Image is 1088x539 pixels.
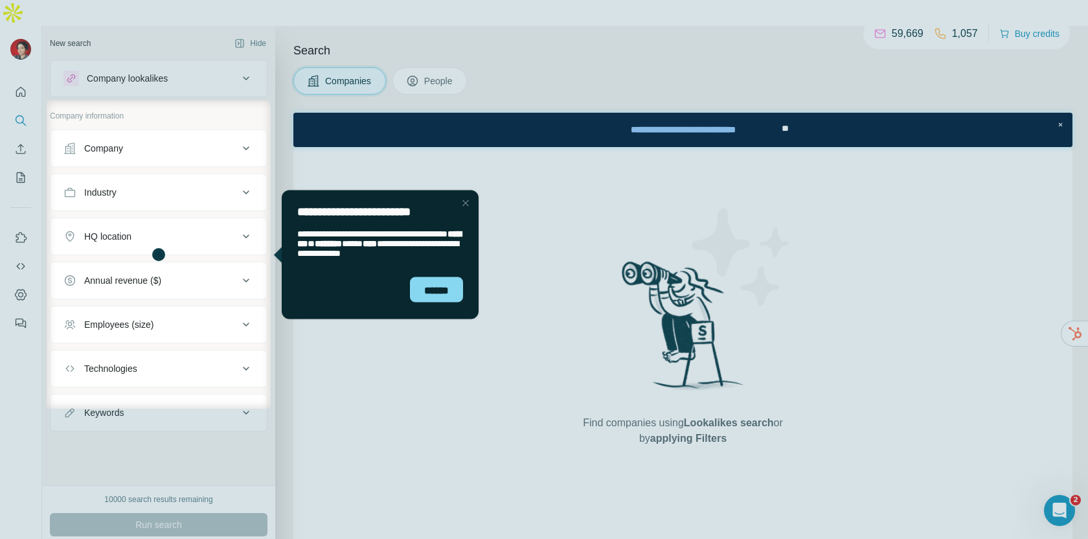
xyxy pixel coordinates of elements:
[84,142,123,155] div: Company
[51,177,267,208] button: Industry
[51,353,267,384] button: Technologies
[84,186,117,199] div: Industry
[84,274,161,287] div: Annual revenue ($)
[51,221,267,252] button: HQ location
[84,230,131,243] div: HQ location
[50,110,267,122] p: Company information
[271,188,481,322] iframe: Tooltip
[300,3,479,31] div: Watch our October Product update
[51,265,267,296] button: Annual revenue ($)
[84,318,153,331] div: Employees (size)
[51,133,267,164] button: Company
[84,406,124,419] div: Keywords
[51,397,267,428] button: Keywords
[51,309,267,340] button: Employees (size)
[84,362,137,375] div: Technologies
